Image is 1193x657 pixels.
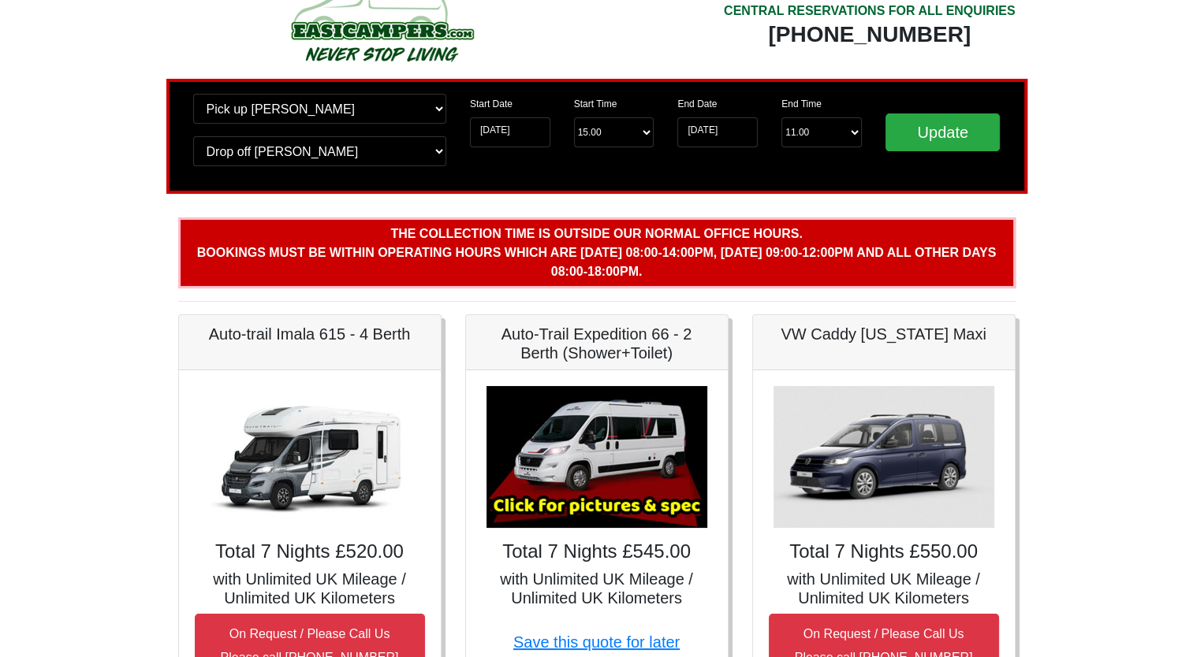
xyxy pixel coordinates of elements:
img: Auto-Trail Expedition 66 - 2 Berth (Shower+Toilet) [487,386,707,528]
h5: with Unlimited UK Mileage / Unlimited UK Kilometers [195,570,425,607]
label: Start Date [470,97,513,111]
div: [PHONE_NUMBER] [724,20,1016,49]
img: VW Caddy California Maxi [774,386,994,528]
label: End Time [781,97,822,111]
input: Start Date [470,117,550,147]
h4: Total 7 Nights £550.00 [769,540,999,563]
h5: Auto-trail Imala 615 - 4 Berth [195,325,425,343]
a: Save this quote for later [513,633,680,651]
label: End Date [677,97,717,111]
h4: Total 7 Nights £520.00 [195,540,425,563]
h5: with Unlimited UK Mileage / Unlimited UK Kilometers [769,570,999,607]
h4: Total 7 Nights £545.00 [482,540,712,563]
b: The collection time is outside our normal office hours. Bookings must be within operating hours w... [197,227,996,278]
label: Start Time [574,97,617,111]
h5: VW Caddy [US_STATE] Maxi [769,325,999,343]
h5: with Unlimited UK Mileage / Unlimited UK Kilometers [482,570,712,607]
input: Update [885,113,1001,151]
div: CENTRAL RESERVATIONS FOR ALL ENQUIRIES [724,2,1016,20]
h5: Auto-Trail Expedition 66 - 2 Berth (Shower+Toilet) [482,325,712,362]
input: Return Date [677,117,758,147]
img: Auto-trail Imala 615 - 4 Berth [199,386,420,528]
